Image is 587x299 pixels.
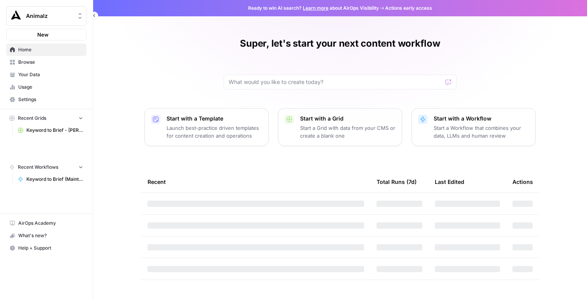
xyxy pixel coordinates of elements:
a: Keyword to Brief - [PERSON_NAME] Code Grid [14,124,87,136]
a: Usage [6,81,87,93]
a: Learn more [303,5,328,11]
span: Recent Workflows [18,164,58,171]
p: Start with a Grid [300,115,396,122]
span: Animalz [26,12,73,20]
span: AirOps Academy [18,220,83,227]
p: Start with a Workflow [434,115,529,122]
img: Animalz Logo [9,9,23,23]
div: Recent [148,171,364,192]
span: Keyword to Brief - [PERSON_NAME] Code Grid [26,127,83,134]
a: Home [6,44,87,56]
button: Start with a WorkflowStart a Workflow that combines your data, LLMs and human review [412,108,536,146]
a: Settings [6,93,87,106]
button: Recent Workflows [6,161,87,173]
span: Browse [18,59,83,66]
span: Keyword to Brief (MaintainX) [26,176,83,183]
button: Start with a GridStart a Grid with data from your CMS or create a blank one [278,108,402,146]
a: AirOps Academy [6,217,87,229]
span: Ready to win AI search? about AirOps Visibility [248,5,379,12]
button: Recent Grids [6,112,87,124]
span: Home [18,46,83,53]
button: New [6,29,87,40]
div: Actions [512,171,533,192]
a: Browse [6,56,87,68]
h1: Super, let's start your next content workflow [240,37,440,50]
p: Start a Grid with data from your CMS or create a blank one [300,124,396,140]
div: Total Runs (7d) [377,171,417,192]
span: Actions early access [385,5,432,12]
input: What would you like to create today? [229,78,442,86]
button: Help + Support [6,242,87,254]
button: What's new? [6,229,87,242]
p: Launch best-practice driven templates for content creation and operations [167,124,262,140]
span: Usage [18,84,83,91]
a: Your Data [6,68,87,81]
p: Start a Workflow that combines your data, LLMs and human review [434,124,529,140]
div: What's new? [7,230,86,241]
span: Your Data [18,71,83,78]
a: Keyword to Brief (MaintainX) [14,173,87,185]
button: Start with a TemplateLaunch best-practice driven templates for content creation and operations [144,108,269,146]
div: Last Edited [435,171,464,192]
span: Help + Support [18,245,83,252]
p: Start with a Template [167,115,262,122]
span: Settings [18,96,83,103]
span: Recent Grids [18,115,46,122]
button: Workspace: Animalz [6,6,87,26]
span: New [37,31,49,38]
